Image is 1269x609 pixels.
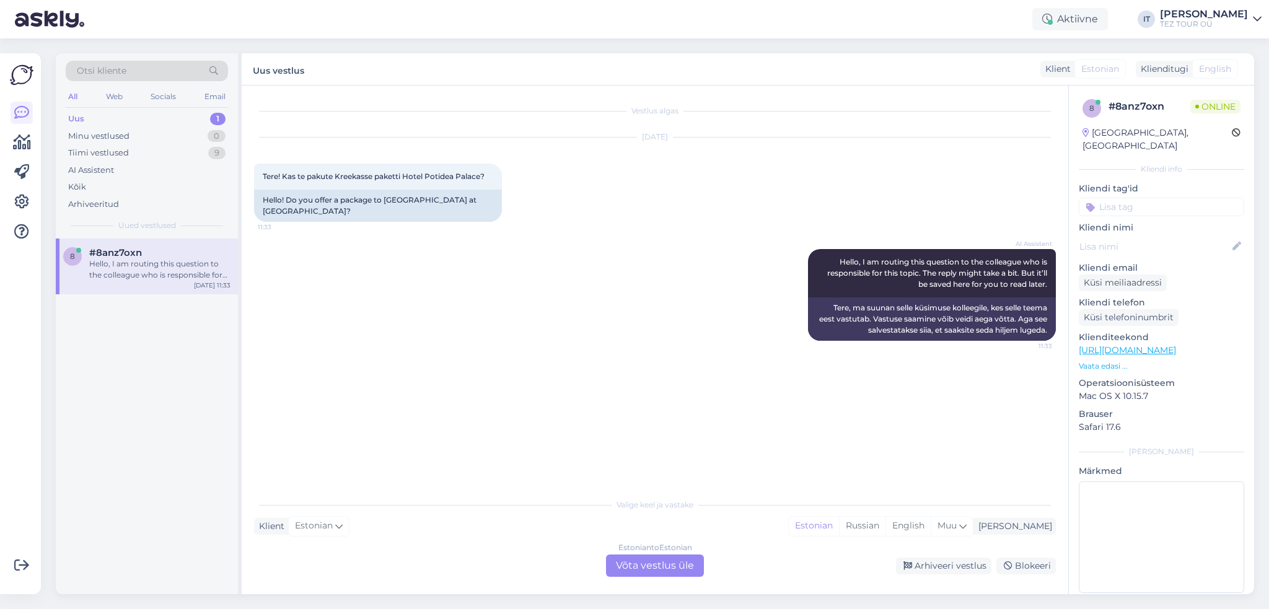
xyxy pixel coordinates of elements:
[194,281,231,290] div: [DATE] 11:33
[1079,309,1179,326] div: Küsi telefoninumbrit
[827,257,1049,289] span: Hello, I am routing this question to the colleague who is responsible for this topic. The reply m...
[808,297,1056,341] div: Tere, ma suunan selle küsimuse kolleegile, kes selle teema eest vastutab. Vastuse saamine võib ve...
[1079,421,1244,434] p: Safari 17.6
[66,89,80,105] div: All
[789,517,839,535] div: Estonian
[202,89,228,105] div: Email
[1136,63,1188,76] div: Klienditugi
[1079,331,1244,344] p: Klienditeekond
[77,64,126,77] span: Otsi kliente
[1032,8,1108,30] div: Aktiivne
[103,89,125,105] div: Web
[254,520,284,533] div: Klient
[254,499,1056,510] div: Valige keel ja vastake
[89,247,142,258] span: #8anz7oxn
[68,164,114,177] div: AI Assistent
[1079,465,1244,478] p: Märkmed
[89,258,231,281] div: Hello, I am routing this question to the colleague who is responsible for this topic. The reply m...
[148,89,178,105] div: Socials
[68,147,129,159] div: Tiimi vestlused
[1079,296,1244,309] p: Kliendi telefon
[1190,100,1240,113] span: Online
[1079,261,1244,274] p: Kliendi email
[1081,63,1119,76] span: Estonian
[263,172,485,181] span: Tere! Kas te pakute Kreekasse paketti Hotel Potidea Palace?
[1079,390,1244,403] p: Mac OS X 10.15.7
[1079,240,1230,253] input: Lisa nimi
[1089,103,1094,113] span: 8
[839,517,885,535] div: Russian
[606,554,704,577] div: Võta vestlus üle
[1079,164,1244,175] div: Kliendi info
[68,181,86,193] div: Kõik
[1079,344,1176,356] a: [URL][DOMAIN_NAME]
[70,252,75,261] span: 8
[1006,341,1052,351] span: 11:33
[1160,19,1248,29] div: TEZ TOUR OÜ
[253,61,304,77] label: Uus vestlus
[68,113,84,125] div: Uus
[1199,63,1231,76] span: English
[68,130,130,142] div: Minu vestlused
[254,105,1056,116] div: Vestlus algas
[254,131,1056,142] div: [DATE]
[1006,239,1052,248] span: AI Assistent
[1079,274,1167,291] div: Küsi meiliaadressi
[996,558,1056,574] div: Blokeeri
[10,63,33,87] img: Askly Logo
[68,198,119,211] div: Arhiveeritud
[1160,9,1248,19] div: [PERSON_NAME]
[1082,126,1232,152] div: [GEOGRAPHIC_DATA], [GEOGRAPHIC_DATA]
[1079,408,1244,421] p: Brauser
[618,542,692,553] div: Estonian to Estonian
[1079,221,1244,234] p: Kliendi nimi
[210,113,226,125] div: 1
[1109,99,1190,114] div: # 8anz7oxn
[254,190,502,222] div: Hello! Do you offer a package to [GEOGRAPHIC_DATA] at [GEOGRAPHIC_DATA]?
[885,517,931,535] div: English
[896,558,991,574] div: Arhiveeri vestlus
[208,130,226,142] div: 0
[1160,9,1262,29] a: [PERSON_NAME]TEZ TOUR OÜ
[1138,11,1155,28] div: IT
[937,520,957,531] span: Muu
[1079,182,1244,195] p: Kliendi tag'id
[1079,377,1244,390] p: Operatsioonisüsteem
[1040,63,1071,76] div: Klient
[1079,198,1244,216] input: Lisa tag
[295,519,333,533] span: Estonian
[208,147,226,159] div: 9
[118,220,176,231] span: Uued vestlused
[258,222,304,232] span: 11:33
[1079,446,1244,457] div: [PERSON_NAME]
[1079,361,1244,372] p: Vaata edasi ...
[973,520,1052,533] div: [PERSON_NAME]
